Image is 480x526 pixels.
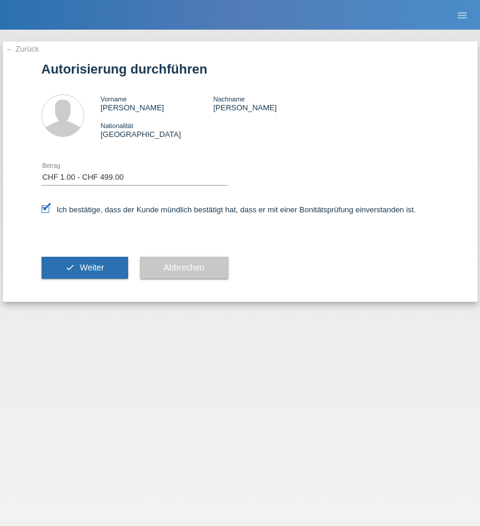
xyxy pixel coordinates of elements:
span: Nationalität [101,122,133,129]
a: ← Zurück [6,44,39,53]
h1: Autorisierung durchführen [42,62,439,76]
div: [GEOGRAPHIC_DATA] [101,121,214,139]
span: Weiter [80,263,104,272]
span: Vorname [101,95,127,103]
div: [PERSON_NAME] [101,94,214,112]
span: Nachname [213,95,244,103]
button: Abbrechen [140,257,228,279]
label: Ich bestätige, dass der Kunde mündlich bestätigt hat, dass er mit einer Bonitätsprüfung einversta... [42,205,417,214]
a: menu [450,11,474,18]
i: menu [456,9,468,21]
span: Abbrechen [164,263,205,272]
div: [PERSON_NAME] [213,94,326,112]
i: check [65,263,75,272]
button: check Weiter [42,257,128,279]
